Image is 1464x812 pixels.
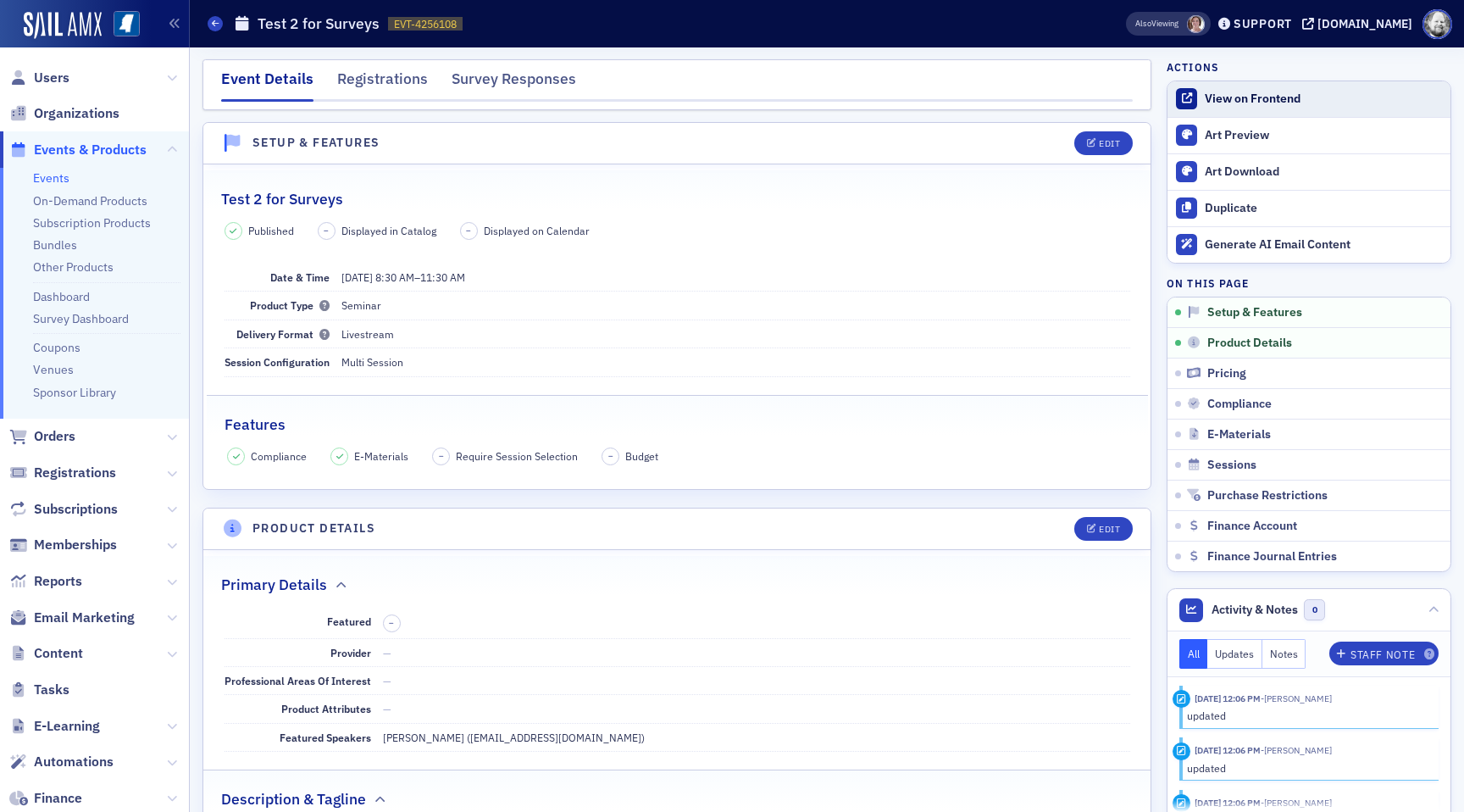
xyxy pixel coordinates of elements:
[327,615,371,628] span: Featured
[1207,458,1256,473] span: Sessions
[1099,525,1120,534] div: Edit
[34,69,69,87] span: Users
[1135,18,1151,29] div: Also
[252,520,375,537] h4: Product Details
[375,270,414,284] time: 8:30 AM
[383,646,391,659] span: —
[1212,601,1298,619] span: Activity & Notes
[114,11,140,37] img: SailAMX
[225,414,286,436] h2: Features
[341,298,381,312] span: Seminar
[341,223,436,238] span: Displayed in Catalog
[1207,488,1328,503] span: Purchase Restrictions
[9,572,82,591] a: Reports
[221,788,366,810] h2: Description & Tagline
[102,11,140,40] a: View Homepage
[34,427,75,446] span: Orders
[1261,692,1332,704] span: Ellen Vaughn
[1207,639,1262,669] button: Updates
[1173,742,1190,760] div: Update
[33,193,147,209] a: On-Demand Products
[280,731,371,744] span: Featured Speakers
[466,225,471,236] span: –
[394,17,457,31] span: EVT-4256108
[330,646,371,659] span: Provider
[383,730,645,745] div: [PERSON_NAME] ([EMAIL_ADDRESS][DOMAIN_NAME])
[341,270,465,284] span: –
[33,170,69,186] a: Events
[1167,81,1450,117] a: View on Frontend
[33,237,77,253] a: Bundles
[9,753,114,771] a: Automations
[1074,131,1133,155] button: Edit
[1207,305,1302,320] span: Setup & Features
[625,448,658,464] span: Budget
[1304,599,1325,620] span: 0
[1317,16,1412,31] div: [DOMAIN_NAME]
[34,717,100,736] span: E-Learning
[1187,15,1205,33] span: Lydia Carlisle
[1261,744,1332,756] span: Ellen Vaughn
[324,225,329,236] span: –
[383,702,391,715] span: —
[1135,18,1178,30] span: Viewing
[1187,760,1427,776] div: updated
[1099,139,1120,148] div: Edit
[251,448,307,464] span: Compliance
[9,500,118,519] a: Subscriptions
[1329,642,1439,665] button: Staff Note
[225,355,330,369] span: Session Configuration
[1173,690,1190,708] div: Update
[33,340,80,355] a: Coupons
[439,450,444,462] span: –
[354,448,408,464] span: E-Materials
[1262,639,1306,669] button: Notes
[341,355,403,369] span: Multi Session
[34,500,118,519] span: Subscriptions
[34,789,82,808] span: Finance
[9,681,69,699] a: Tasks
[452,68,576,99] div: Survey Responses
[9,427,75,446] a: Orders
[608,450,613,462] span: –
[236,327,330,341] span: Delivery Format
[1207,397,1272,412] span: Compliance
[1195,692,1261,704] time: 8/28/2025 12:06 PM
[1207,549,1337,565] span: Finance Journal Entries
[252,134,380,152] h4: Setup & Features
[221,574,327,596] h2: Primary Details
[1207,366,1246,381] span: Pricing
[1167,275,1451,291] h4: On this page
[1187,708,1427,723] div: updated
[24,12,102,39] img: SailAMX
[1422,9,1452,39] span: Profile
[1195,744,1261,756] time: 8/28/2025 12:06 PM
[9,104,119,123] a: Organizations
[1205,92,1442,107] div: View on Frontend
[34,104,119,123] span: Organizations
[221,68,313,102] div: Event Details
[341,327,394,341] span: Livestream
[1167,190,1450,226] button: Duplicate
[1302,18,1418,30] button: [DOMAIN_NAME]
[1205,128,1442,143] div: Art Preview
[9,717,100,736] a: E-Learning
[383,674,391,687] span: —
[1261,797,1332,809] span: Ellen Vaughn
[1205,237,1442,253] div: Generate AI Email Content
[9,69,69,87] a: Users
[33,385,116,400] a: Sponsor Library
[9,464,116,482] a: Registrations
[341,270,373,284] span: [DATE]
[34,753,114,771] span: Automations
[1207,336,1292,351] span: Product Details
[1205,164,1442,180] div: Art Download
[34,681,69,699] span: Tasks
[1207,427,1271,442] span: E-Materials
[1195,797,1261,809] time: 8/28/2025 12:06 PM
[33,362,74,377] a: Venues
[34,572,82,591] span: Reports
[1179,639,1208,669] button: All
[1167,118,1450,153] a: Art Preview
